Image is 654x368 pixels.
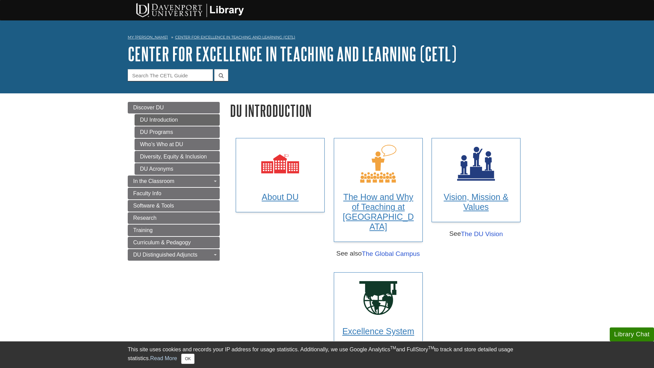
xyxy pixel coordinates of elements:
[133,105,164,110] span: Discover DU
[133,227,153,233] span: Training
[243,192,318,202] h3: About DU
[128,200,220,212] a: Software & Tools
[362,249,420,259] a: The Global Campus
[128,188,220,199] a: Faculty Info
[128,34,168,40] a: My [PERSON_NAME]
[128,249,220,261] a: DU Distinguished Adjuncts
[128,212,220,224] a: Research
[461,229,503,239] a: The DU Vision
[133,252,198,258] span: DU Distinguished Adjuncts
[128,175,220,187] a: In the Classroom
[230,102,526,119] h1: DU Introduction
[133,178,174,184] span: In the Classroom
[390,346,396,350] sup: TM
[432,138,520,222] a: Vision, Mission & Values
[128,225,220,236] a: Training
[175,35,295,40] a: Center for Excellence in Teaching and Learning (CETL)
[133,215,156,221] span: Research
[128,102,220,113] a: Discover DU
[334,272,423,347] a: Excellence System
[236,138,325,212] a: About DU
[133,240,191,245] span: Curriculum & Pedagogy
[150,355,177,361] a: Read More
[124,2,254,18] img: DU Libraries
[133,190,161,196] span: Faculty Info
[432,229,520,239] p: See
[128,43,456,64] a: Center for Excellence in Teaching and Learning (CETL)
[428,346,434,350] sup: TM
[334,138,423,242] a: The How and Why of Teaching at [GEOGRAPHIC_DATA]
[334,249,423,259] p: See also
[181,354,194,364] button: Close
[133,203,174,209] span: Software & Tools
[135,114,220,126] a: DU Introduction
[128,69,213,81] input: Search The CETL Guide
[128,346,526,364] div: This site uses cookies and records your IP address for usage statistics. Additionally, we use Goo...
[438,192,514,212] h3: Vision, Mission & Values
[135,139,220,150] a: Who's Who at DU
[135,163,220,175] a: DU Acronyms
[135,126,220,138] a: DU Programs
[135,151,220,163] a: Diversity, Equity & Inclusion
[128,33,526,44] nav: breadcrumb
[128,102,220,261] div: Guide Page Menu
[341,192,416,232] h3: The How and Why of Teaching at [GEOGRAPHIC_DATA]
[610,327,654,341] button: Library Chat
[128,237,220,248] a: Curriculum & Pedagogy
[341,327,416,337] h3: Excellence System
